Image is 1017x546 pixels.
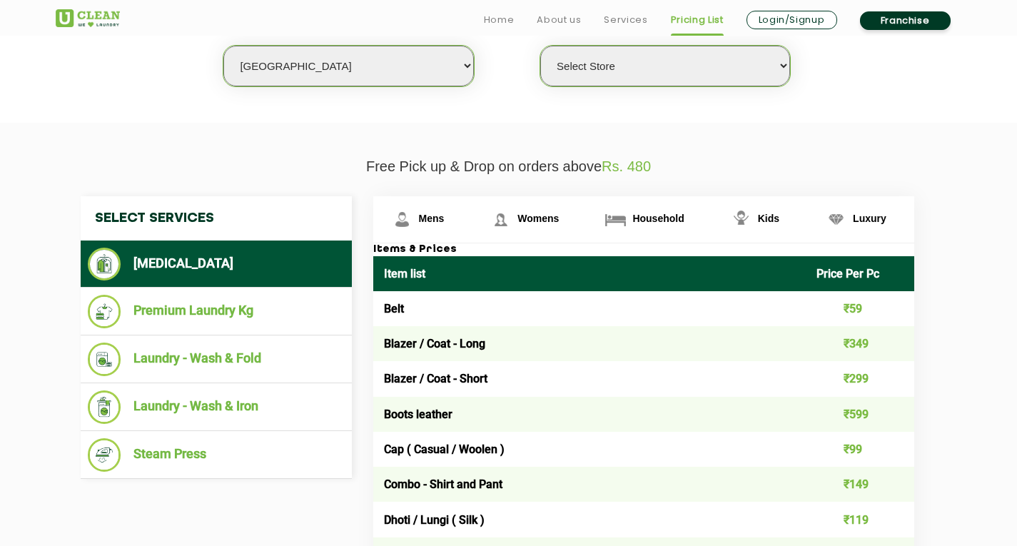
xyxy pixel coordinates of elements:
[806,291,914,326] td: ₹59
[373,361,806,396] td: Blazer / Coat - Short
[604,11,647,29] a: Services
[88,390,345,424] li: Laundry - Wash & Iron
[88,343,345,376] li: Laundry - Wash & Fold
[484,11,515,29] a: Home
[602,158,651,174] span: Rs. 480
[390,207,415,232] img: Mens
[824,207,849,232] img: Luxury
[806,432,914,467] td: ₹99
[88,438,345,472] li: Steam Press
[419,213,445,224] span: Mens
[729,207,754,232] img: Kids
[632,213,684,224] span: Household
[373,502,806,537] td: Dhoti / Lungi ( Silk )
[860,11,951,30] a: Franchise
[88,295,121,328] img: Premium Laundry Kg
[88,248,345,280] li: [MEDICAL_DATA]
[373,326,806,361] td: Blazer / Coat - Long
[373,397,806,432] td: Boots leather
[373,291,806,326] td: Belt
[88,295,345,328] li: Premium Laundry Kg
[373,467,806,502] td: Combo - Shirt and Pant
[56,158,962,175] p: Free Pick up & Drop on orders above
[806,467,914,502] td: ₹149
[488,207,513,232] img: Womens
[806,361,914,396] td: ₹299
[88,343,121,376] img: Laundry - Wash & Fold
[806,397,914,432] td: ₹599
[747,11,837,29] a: Login/Signup
[806,502,914,537] td: ₹119
[758,213,779,224] span: Kids
[853,213,886,224] span: Luxury
[56,9,120,27] img: UClean Laundry and Dry Cleaning
[373,432,806,467] td: Cap ( Casual / Woolen )
[88,248,121,280] img: Dry Cleaning
[671,11,724,29] a: Pricing List
[806,256,914,291] th: Price Per Pc
[88,438,121,472] img: Steam Press
[373,256,806,291] th: Item list
[806,326,914,361] td: ₹349
[81,196,352,241] h4: Select Services
[603,207,628,232] img: Household
[373,243,914,256] h3: Items & Prices
[517,213,559,224] span: Womens
[88,390,121,424] img: Laundry - Wash & Iron
[537,11,581,29] a: About us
